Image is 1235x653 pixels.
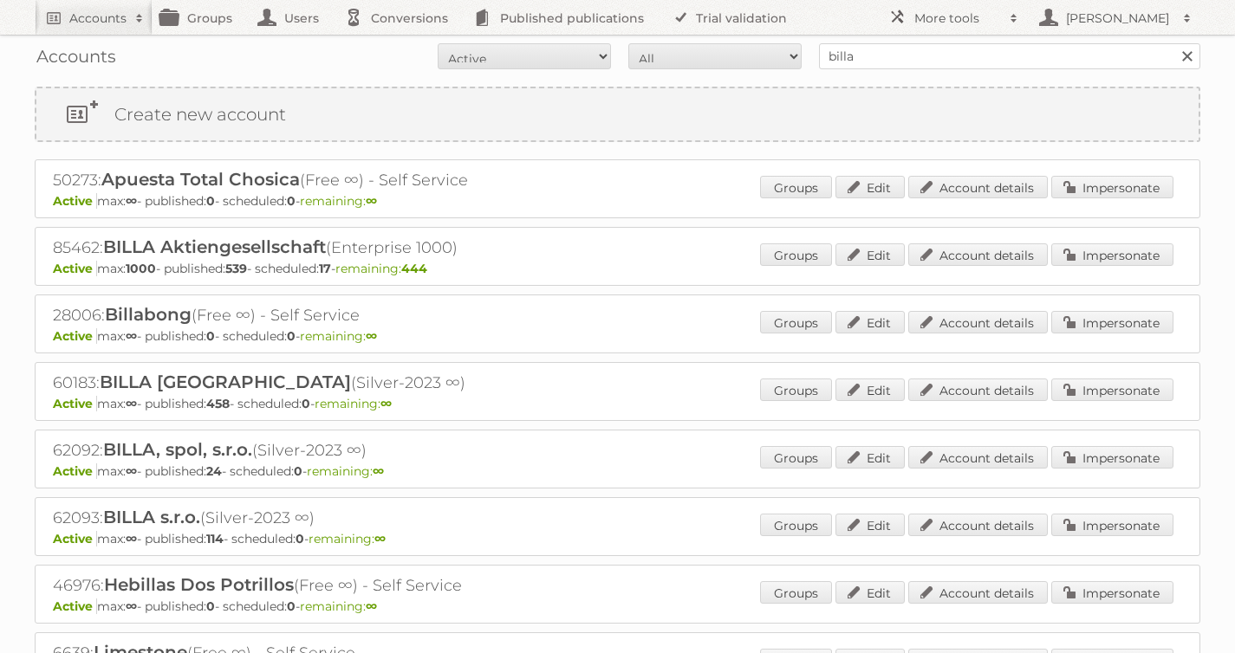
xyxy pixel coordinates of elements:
h2: 50273: (Free ∞) - Self Service [53,169,660,191]
a: Groups [760,243,832,266]
a: Impersonate [1051,581,1173,604]
a: Groups [760,581,832,604]
h2: 62092: (Silver-2023 ∞) [53,439,660,462]
span: Active [53,598,97,614]
span: Hebillas Dos Potrillos [104,574,294,595]
strong: 0 [287,328,296,344]
h2: More tools [914,10,1001,27]
strong: ∞ [126,463,137,479]
p: max: - published: - scheduled: - [53,396,1182,411]
h2: Accounts [69,10,127,27]
span: BILLA, spol, s.r.o. [103,439,252,460]
a: Groups [760,514,832,536]
a: Edit [835,378,905,401]
strong: ∞ [126,193,137,209]
p: max: - published: - scheduled: - [53,193,1182,209]
strong: 0 [206,598,215,614]
a: Groups [760,378,832,401]
strong: 0 [287,193,296,209]
span: remaining: [335,261,427,276]
strong: ∞ [380,396,392,411]
a: Groups [760,446,832,469]
strong: ∞ [126,531,137,546]
a: Edit [835,243,905,266]
strong: 0 [206,193,215,209]
a: Account details [908,176,1048,198]
span: Active [53,463,97,479]
strong: 0 [302,396,310,411]
span: Active [53,261,97,276]
span: Active [53,531,97,546]
h2: 85462: (Enterprise 1000) [53,236,660,259]
span: Billabong [105,304,192,325]
p: max: - published: - scheduled: - [53,598,1182,614]
h2: 60183: (Silver-2023 ∞) [53,372,660,394]
strong: ∞ [126,396,137,411]
a: Impersonate [1051,311,1173,333]
a: Account details [908,378,1048,401]
a: Account details [908,446,1048,469]
strong: ∞ [366,598,377,614]
span: BILLA s.r.o. [103,507,200,527]
a: Groups [760,176,832,198]
strong: 0 [287,598,296,614]
strong: 1000 [126,261,156,276]
span: Apuesta Total Chosica [101,169,300,190]
a: Edit [835,176,905,198]
a: Account details [908,514,1048,536]
a: Impersonate [1051,514,1173,536]
span: remaining: [300,328,377,344]
a: Groups [760,311,832,333]
p: max: - published: - scheduled: - [53,531,1182,546]
strong: ∞ [374,531,386,546]
span: remaining: [300,193,377,209]
span: Active [53,193,97,209]
a: Edit [835,311,905,333]
h2: 46976: (Free ∞) - Self Service [53,574,660,597]
h2: [PERSON_NAME] [1062,10,1174,27]
strong: 0 [296,531,304,546]
h2: 62093: (Silver-2023 ∞) [53,507,660,529]
a: Edit [835,446,905,469]
a: Impersonate [1051,243,1173,266]
span: remaining: [309,531,386,546]
strong: 0 [206,328,215,344]
strong: ∞ [126,328,137,344]
p: max: - published: - scheduled: - [53,328,1182,344]
strong: 539 [225,261,247,276]
a: Edit [835,514,905,536]
span: Active [53,328,97,344]
a: Account details [908,311,1048,333]
a: Account details [908,581,1048,604]
a: Edit [835,581,905,604]
a: Impersonate [1051,446,1173,469]
strong: 0 [294,463,302,479]
strong: 114 [206,531,224,546]
span: remaining: [307,463,384,479]
span: remaining: [300,598,377,614]
a: Impersonate [1051,176,1173,198]
strong: ∞ [366,193,377,209]
a: Impersonate [1051,378,1173,401]
span: remaining: [315,396,392,411]
strong: ∞ [126,598,137,614]
strong: 458 [206,396,230,411]
p: max: - published: - scheduled: - [53,463,1182,479]
strong: 24 [206,463,222,479]
a: Account details [908,243,1048,266]
a: Create new account [36,88,1199,140]
span: Active [53,396,97,411]
strong: 444 [401,261,427,276]
strong: ∞ [366,328,377,344]
h2: 28006: (Free ∞) - Self Service [53,304,660,326]
span: BILLA [GEOGRAPHIC_DATA] [100,372,351,392]
strong: 17 [319,261,331,276]
strong: ∞ [373,463,384,479]
span: BILLA Aktiengesellschaft [103,236,326,257]
p: max: - published: - scheduled: - [53,261,1182,276]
